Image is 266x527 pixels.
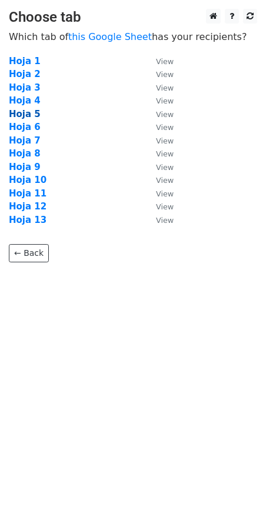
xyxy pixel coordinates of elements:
[144,201,174,212] a: View
[9,244,49,262] a: ← Back
[144,95,174,106] a: View
[9,215,46,225] a: Hoja 13
[156,163,174,172] small: View
[9,148,41,159] a: Hoja 8
[144,122,174,132] a: View
[9,109,41,119] a: Hoja 5
[9,175,46,185] a: Hoja 10
[9,82,41,93] a: Hoja 3
[9,201,46,212] a: Hoja 12
[156,189,174,198] small: View
[68,31,152,42] a: this Google Sheet
[9,162,41,172] a: Hoja 9
[156,110,174,119] small: View
[144,175,174,185] a: View
[9,56,41,66] a: Hoja 1
[144,56,174,66] a: View
[144,135,174,146] a: View
[144,69,174,79] a: View
[9,135,41,146] a: Hoja 7
[207,471,266,527] div: Widget de chat
[9,188,46,199] a: Hoja 11
[156,202,174,211] small: View
[144,162,174,172] a: View
[156,123,174,132] small: View
[156,70,174,79] small: View
[144,109,174,119] a: View
[144,148,174,159] a: View
[207,471,266,527] iframe: Chat Widget
[156,57,174,66] small: View
[9,9,257,26] h3: Choose tab
[144,188,174,199] a: View
[156,96,174,105] small: View
[144,215,174,225] a: View
[156,176,174,185] small: View
[144,82,174,93] a: View
[156,149,174,158] small: View
[156,84,174,92] small: View
[9,122,41,132] a: Hoja 6
[9,95,41,106] a: Hoja 4
[156,216,174,225] small: View
[156,136,174,145] small: View
[9,69,41,79] a: Hoja 2
[9,31,257,43] p: Which tab of has your recipients?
